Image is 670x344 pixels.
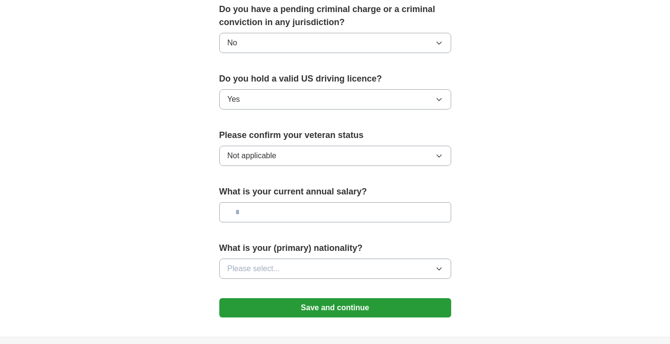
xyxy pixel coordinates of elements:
label: What is your current annual salary? [219,185,451,198]
label: Do you hold a valid US driving licence? [219,72,451,85]
button: Yes [219,89,451,110]
button: Not applicable [219,146,451,166]
span: Not applicable [228,150,276,162]
span: No [228,37,237,49]
span: Please select... [228,263,280,275]
label: Do you have a pending criminal charge or a criminal conviction in any jurisdiction? [219,3,451,29]
span: Yes [228,94,240,105]
label: What is your (primary) nationality? [219,242,451,255]
button: No [219,33,451,53]
label: Please confirm your veteran status [219,129,451,142]
button: Save and continue [219,298,451,317]
button: Please select... [219,259,451,279]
